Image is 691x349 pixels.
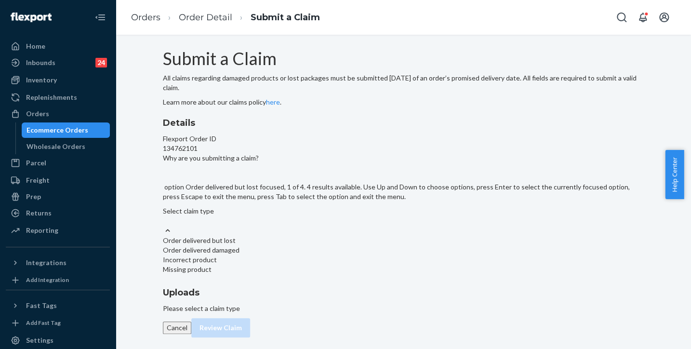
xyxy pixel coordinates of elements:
h3: Details [163,117,644,129]
div: Order delivered but lost [163,236,644,245]
button: Close Navigation [91,8,110,27]
div: Wholesale Orders [27,142,85,151]
button: Help Center [665,150,684,199]
button: Fast Tags [6,298,110,313]
a: Inbounds24 [6,55,110,70]
button: Integrations [6,255,110,270]
img: Flexport logo [11,13,52,22]
a: Returns [6,205,110,221]
div: Add Fast Tag [26,319,61,327]
h3: Uploads [163,286,644,299]
a: Reporting [6,223,110,238]
div: Home [26,41,45,51]
div: Inbounds [26,58,55,67]
a: Inventory [6,72,110,88]
div: Order delivered damaged [163,245,644,255]
ol: breadcrumbs [123,3,328,32]
button: Open Search Box [612,8,631,27]
div: Freight [26,175,50,185]
a: Ecommerce Orders [22,122,110,138]
div: Incorrect product [163,255,644,265]
div: Flexport Order ID [163,134,644,144]
a: Settings [6,333,110,348]
input: Why are you submitting a claim? option Order delivered but lost focused, 1 of 4. 4 results availa... [163,216,164,226]
a: Order Detail [179,12,232,23]
div: Select claim type [163,206,644,216]
p: All claims regarding damaged products or lost packages must be submitted [DATE] of an order’s pro... [163,73,644,93]
a: Home [6,39,110,54]
div: 134762101 [163,144,644,153]
button: Cancel [163,322,191,334]
a: Parcel [6,155,110,171]
div: Integrations [26,258,66,268]
div: Inventory [26,75,57,85]
a: Orders [131,12,160,23]
p: Please select a claim type [163,304,644,313]
div: Settings [26,336,53,345]
a: here [266,98,280,106]
p: option Order delivered but lost focused, 1 of 4. 4 results available. Use Up and Down to choose o... [163,182,644,201]
a: Prep [6,189,110,204]
p: Why are you submitting a claim? [163,153,644,163]
div: Orders [26,109,49,119]
div: Prep [26,192,41,201]
a: Add Fast Tag [6,317,110,329]
div: Fast Tags [26,301,57,310]
div: Missing product [163,265,644,274]
button: Review Claim [191,318,250,337]
button: Open account menu [654,8,674,27]
button: Open notifications [633,8,652,27]
p: Learn more about our claims policy . [163,97,644,107]
a: Add Integration [6,274,110,286]
div: Returns [26,208,52,218]
div: Ecommerce Orders [27,125,88,135]
a: Orders [6,106,110,121]
a: Freight [6,173,110,188]
div: Reporting [26,226,58,235]
div: Add Integration [26,276,69,284]
div: Parcel [26,158,46,168]
a: Submit a Claim [251,12,320,23]
a: Wholesale Orders [22,139,110,154]
h1: Submit a Claim [163,49,644,68]
a: Replenishments [6,90,110,105]
div: Replenishments [26,93,77,102]
div: 24 [95,58,107,67]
